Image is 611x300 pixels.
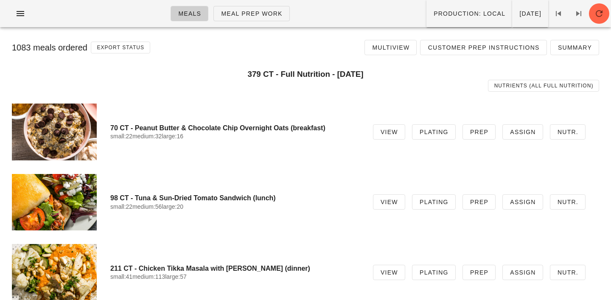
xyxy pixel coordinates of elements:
span: Nutrients (all Full Nutrition) [494,83,594,89]
span: Meal Prep Work [221,10,283,17]
span: Plating [419,269,448,276]
h4: 98 CT - Tuna & Sun-Dried Tomato Sandwich (lunch) [110,194,359,202]
a: Prep [462,194,496,210]
span: View [380,269,398,276]
a: View [373,194,405,210]
span: Nutr. [557,269,578,276]
a: Customer Prep Instructions [420,40,547,55]
a: Prep [462,265,496,280]
span: small:22 [110,133,132,140]
a: Nutr. [550,265,586,280]
span: Assign [510,269,536,276]
a: Meal Prep Work [213,6,290,21]
a: Summary [550,40,599,55]
span: large:57 [165,273,187,280]
span: Plating [419,199,448,205]
a: Assign [502,194,543,210]
span: medium:113 [132,273,165,280]
span: Prep [470,199,488,205]
a: Multiview [364,40,417,55]
span: small:41 [110,273,132,280]
span: Export Status [96,45,144,50]
button: Export Status [91,42,150,53]
span: Prep [470,129,488,135]
span: Assign [510,129,536,135]
span: Nutr. [557,199,578,205]
a: Prep [462,124,496,140]
span: medium:56 [132,203,162,210]
span: large:20 [162,203,183,210]
span: Customer Prep Instructions [427,44,539,51]
a: Nutr. [550,124,586,140]
h3: 379 CT - Full Nutrition - [DATE] [12,70,599,79]
a: Assign [502,124,543,140]
a: Nutr. [550,194,586,210]
h4: 211 CT - Chicken Tikka Masala with [PERSON_NAME] (dinner) [110,264,359,272]
span: View [380,129,398,135]
span: Nutr. [557,129,578,135]
a: View [373,265,405,280]
span: Prep [470,269,488,276]
span: [DATE] [519,10,541,17]
span: 1083 meals ordered [12,43,87,52]
span: Production: local [433,10,505,17]
a: Assign [502,265,543,280]
a: Plating [412,265,456,280]
a: View [373,124,405,140]
span: View [380,199,398,205]
span: large:16 [162,133,183,140]
h4: 70 CT - Peanut Butter & Chocolate Chip Overnight Oats (breakfast) [110,124,359,132]
a: Meals [171,6,208,21]
span: Multiview [372,44,409,51]
a: Plating [412,194,456,210]
span: medium:32 [132,133,162,140]
span: Plating [419,129,448,135]
a: Nutrients (all Full Nutrition) [488,80,599,92]
a: Plating [412,124,456,140]
span: Assign [510,199,536,205]
span: Summary [558,44,592,51]
span: Meals [178,10,201,17]
span: small:22 [110,203,132,210]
